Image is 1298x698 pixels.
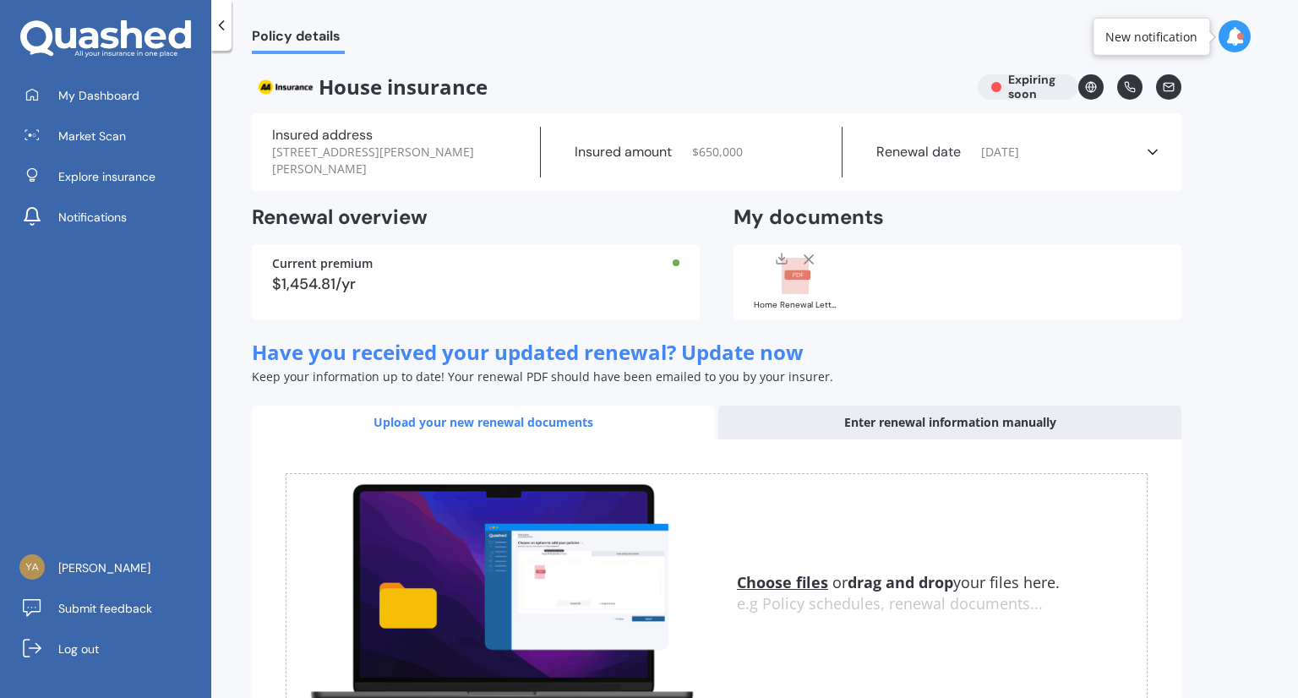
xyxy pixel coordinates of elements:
[13,632,211,666] a: Log out
[58,128,126,145] span: Market Scan
[848,572,953,592] b: drag and drop
[19,554,45,580] img: 3092856148a4fb72e5c00f5612d7a7dd
[876,144,961,161] label: Renewal date
[272,144,506,177] span: [STREET_ADDRESS][PERSON_NAME][PERSON_NAME]
[272,127,373,144] label: Insured address
[58,641,99,657] span: Log out
[252,406,715,439] div: Upload your new renewal documents
[58,559,150,576] span: [PERSON_NAME]
[272,258,679,270] div: Current premium
[734,204,884,231] h2: My documents
[737,595,1147,613] div: e.g Policy schedules, renewal documents...
[692,144,743,161] span: $ 650,000
[252,28,345,51] span: Policy details
[58,209,127,226] span: Notifications
[13,551,211,585] a: [PERSON_NAME]
[981,144,1019,161] span: [DATE]
[58,600,152,617] span: Submit feedback
[1105,28,1197,45] div: New notification
[13,200,211,234] a: Notifications
[252,74,964,100] span: House insurance
[737,572,1060,592] span: or your files here.
[252,74,319,100] img: AA.webp
[13,119,211,153] a: Market Scan
[13,592,211,625] a: Submit feedback
[252,368,833,384] span: Keep your information up to date! Your renewal PDF should have been emailed to you by your insurer.
[737,572,828,592] u: Choose files
[575,144,672,161] label: Insured amount
[13,79,211,112] a: My Dashboard
[58,87,139,104] span: My Dashboard
[252,338,804,366] span: Have you received your updated renewal? Update now
[754,301,838,309] div: Home Renewal Letter AHM030918620.pdf
[13,160,211,194] a: Explore insurance
[718,406,1181,439] div: Enter renewal information manually
[272,276,679,292] div: $1,454.81/yr
[252,204,700,231] h2: Renewal overview
[58,168,155,185] span: Explore insurance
